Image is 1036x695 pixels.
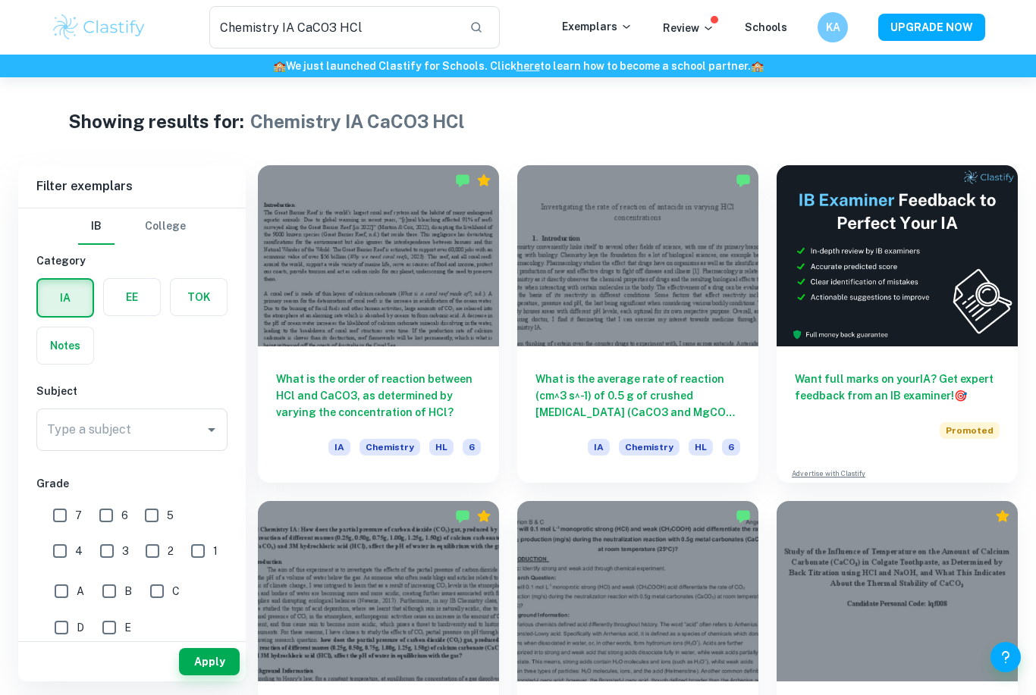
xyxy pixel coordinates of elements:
[179,648,240,675] button: Apply
[77,583,84,600] span: A
[124,583,132,600] span: B
[516,60,540,72] a: here
[201,419,222,440] button: Open
[276,371,481,421] h6: What is the order of reaction between HCl and CaCO3, as determined by varying the concentration o...
[75,507,82,524] span: 7
[736,173,751,188] img: Marked
[995,509,1010,524] div: Premium
[818,12,848,42] button: KA
[689,439,713,456] span: HL
[172,583,180,600] span: C
[18,165,246,208] h6: Filter exemplars
[167,507,174,524] span: 5
[124,619,131,636] span: E
[777,165,1018,483] a: Want full marks on yourIA? Get expert feedback from an IB examiner!PromotedAdvertise with Clastify
[77,619,84,636] span: D
[171,279,227,315] button: TOK
[455,173,470,188] img: Marked
[588,439,610,456] span: IA
[78,208,186,245] div: Filter type choice
[562,18,633,35] p: Exemplars
[78,208,115,245] button: IB
[328,439,350,456] span: IA
[777,165,1018,346] img: Thumbnail
[36,252,228,269] h6: Category
[36,383,228,399] h6: Subject
[429,439,454,456] span: HL
[940,422,1000,439] span: Promoted
[250,108,464,135] h1: Chemistry IA CaCO3 HCl
[213,543,218,559] span: 1
[736,509,751,524] img: Marked
[37,327,93,364] button: Notes
[121,507,128,524] span: 6
[878,14,985,41] button: UPGRADE NOW
[792,468,865,479] a: Advertise with Clastify
[795,371,1000,404] h6: Want full marks on your IA ? Get expert feedback from an IB examiner!
[745,21,787,33] a: Schools
[990,642,1021,672] button: Help and Feedback
[824,19,842,36] h6: KA
[476,173,491,188] div: Premium
[51,12,147,42] img: Clastify logo
[38,280,93,316] button: IA
[722,439,740,456] span: 6
[104,279,160,315] button: EE
[168,543,174,559] span: 2
[517,165,758,483] a: What is the average rate of reaction (cm^3 s^-1) of 0.5 g of crushed [MEDICAL_DATA] (CaCO3 and Mg...
[68,108,244,135] h1: Showing results for:
[463,439,481,456] span: 6
[476,509,491,524] div: Premium
[258,165,499,483] a: What is the order of reaction between HCl and CaCO3, as determined by varying the concentration o...
[455,509,470,524] img: Marked
[122,543,129,559] span: 3
[954,390,967,402] span: 🎯
[663,20,714,36] p: Review
[209,6,457,49] input: Search for any exemplars...
[36,475,228,492] h6: Grade
[359,439,420,456] span: Chemistry
[145,208,186,245] button: College
[535,371,740,421] h6: What is the average rate of reaction (cm^3 s^-1) of 0.5 g of crushed [MEDICAL_DATA] (CaCO3 and Mg...
[75,543,83,559] span: 4
[619,439,680,456] span: Chemistry
[3,58,1033,74] h6: We just launched Clastify for Schools. Click to learn how to become a school partner.
[751,60,764,72] span: 🏫
[273,60,286,72] span: 🏫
